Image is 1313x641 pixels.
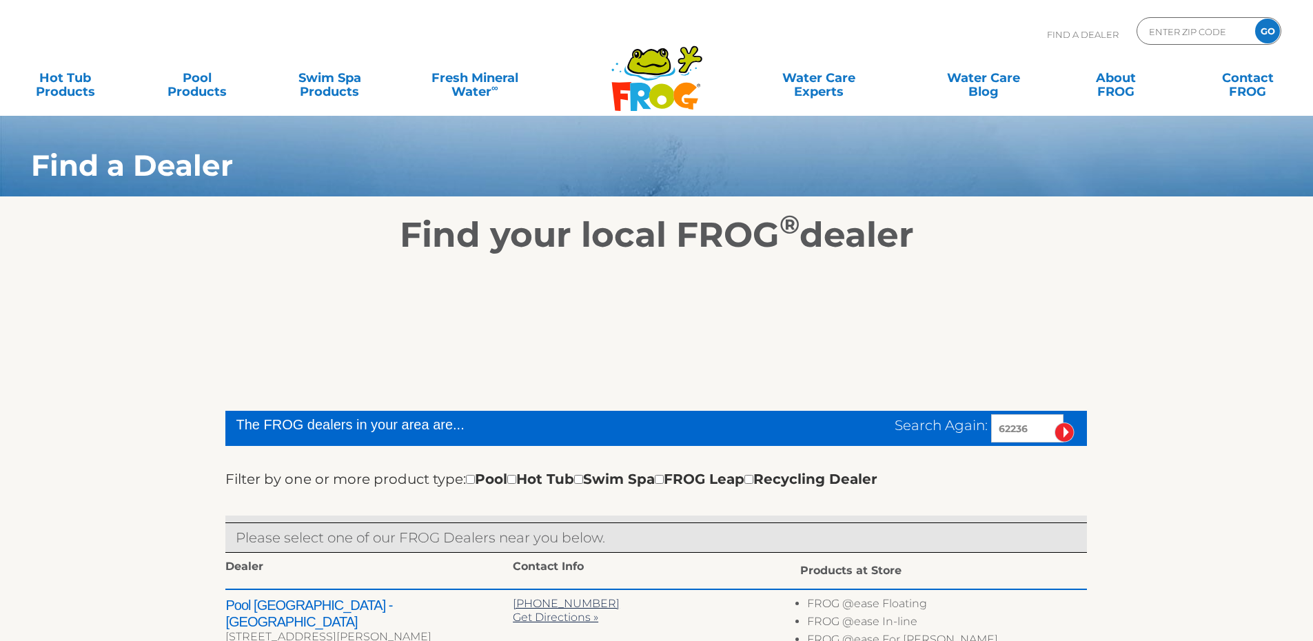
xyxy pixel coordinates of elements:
[735,64,902,92] a: Water CareExperts
[780,209,800,240] sup: ®
[1055,423,1075,442] input: Submit
[1197,64,1299,92] a: ContactFROG
[236,414,661,435] div: The FROG dealers in your area are...
[225,468,466,490] label: Filter by one or more product type:
[1255,19,1280,43] input: GO
[146,64,249,92] a: PoolProducts
[513,560,800,578] div: Contact Info
[895,417,988,434] span: Search Again:
[1047,17,1119,52] p: Find A Dealer
[410,64,539,92] a: Fresh MineralWater∞
[225,560,513,578] div: Dealer
[278,64,381,92] a: Swim SpaProducts
[932,64,1035,92] a: Water CareBlog
[807,615,1088,633] li: FROG @ease In-line
[10,214,1303,256] h2: Find your local FROG dealer
[513,597,620,610] a: [PHONE_NUMBER]
[1064,64,1167,92] a: AboutFROG
[513,611,598,624] a: Get Directions »
[800,560,1088,582] div: Products at Store
[604,28,710,112] img: Frog Products Logo
[236,527,1077,549] p: Please select one of our FROG Dealers near you below.
[491,82,498,93] sup: ∞
[466,468,877,490] div: Pool Hot Tub Swim Spa FROG Leap Recycling Dealer
[225,597,513,630] h2: Pool [GEOGRAPHIC_DATA] - [GEOGRAPHIC_DATA]
[807,597,1088,615] li: FROG @ease Floating
[31,149,1174,182] h1: Find a Dealer
[14,64,116,92] a: Hot TubProducts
